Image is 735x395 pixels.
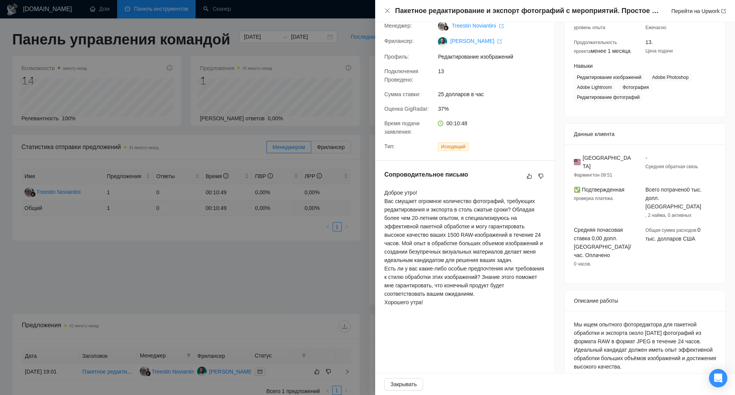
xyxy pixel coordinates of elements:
font: 13 [438,68,444,74]
button: не нравится [536,172,546,181]
font: 37% [438,106,449,112]
font: Фотография [622,85,648,90]
font: Сумма ставки: [384,91,420,97]
img: gigradar-bm.png [443,25,449,31]
font: Редактирование изображений [577,75,641,80]
span: экспорт [721,9,726,13]
a: Treestin Noviantini экспорт [452,23,503,29]
font: Подключения Проведено: [384,68,418,83]
font: Тип: [384,143,395,149]
font: Доброе утро! [384,190,417,196]
font: Исходящий [441,144,465,149]
font: [GEOGRAPHIC_DATA] [583,155,631,169]
font: Мы ищем опытного фоторедактора для пакетной обработки и экспорта около [DATE] фотографий из форма... [574,321,716,370]
img: 🇺🇸 [574,158,581,166]
button: Закрывать [384,378,423,390]
font: 00:10:48 [446,120,467,126]
font: менее 1 месяца [591,48,630,54]
font: Редактирование изображений [438,54,513,60]
font: Adobe Photoshop [652,75,688,80]
span: нравиться [527,173,532,179]
button: Закрывать [384,8,390,14]
font: Всего потрачено [645,187,687,193]
font: Продолжительность проекта [574,40,617,54]
span: закрывать [384,8,390,14]
font: Хорошего утра! [384,299,423,305]
font: 0 часов. [574,261,591,267]
font: Вас смущает огромное количество фотографий, требующих редактирования и экспорта в столь сжатые ср... [384,198,543,263]
font: Treestin Noviantini [452,23,496,29]
font: Редактирование фотографий [577,95,640,100]
font: Есть ли у вас какие-либо особые предпочтения или требования к стилю обработки этих изображений? З... [384,266,544,297]
font: [PERSON_NAME] [450,38,494,44]
font: Общая сумма расходов: [645,228,697,233]
span: часовой круг [438,121,443,126]
font: Сопроводительное письмо [384,171,468,178]
font: Оценка GigRadar: [384,106,429,112]
font: Менеджер: [384,23,412,29]
font: 0 тыс. долларов США [645,227,701,242]
font: Данные клиента [574,131,614,137]
font: Перейти на Upwork [671,8,720,14]
button: нравиться [525,172,534,181]
a: [PERSON_NAME] экспорт [450,38,502,44]
font: Профиль: [384,54,409,60]
font: Фармингтон 09:51 [574,172,612,178]
font: Средняя почасовая ставка 0,00 долл. [GEOGRAPHIC_DATA]/час. Оплачено [574,227,631,258]
span: не нравится [538,173,544,179]
font: Закрывать [390,381,417,387]
font: Описание работы [574,298,618,304]
font: Средняя обратная связь [645,164,698,169]
font: , 2 найма, 0 активных [645,213,691,218]
img: c1YVStGkztWlVidT4qa5zLpYnvaaArteLSXMdjVSIk0IznvvbhYJFK71Gv4MVdwRtA [438,37,447,46]
font: 25 долларов в час [438,91,484,97]
font: Навыки [574,63,593,69]
font: проверка платежа [574,196,612,201]
span: экспорт [497,39,502,44]
div: Открытый Интерком Мессенджер [709,369,727,387]
font: Время подачи заявления: [384,120,420,135]
a: Перейти на Upworkэкспорт [671,8,726,14]
span: экспорт [499,24,504,28]
font: ✅ Подтвержденная [574,187,624,193]
font: 13. [645,39,653,45]
font: Фрилансер: [384,38,413,44]
font: Adobe Lightroom [577,85,612,90]
font: 0 тыс. долл. [GEOGRAPHIC_DATA] [645,187,702,210]
font: - [645,155,647,161]
font: Ежечасно [645,25,666,30]
font: уровень опыта [574,25,605,30]
font: Цена подачи [645,48,673,54]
